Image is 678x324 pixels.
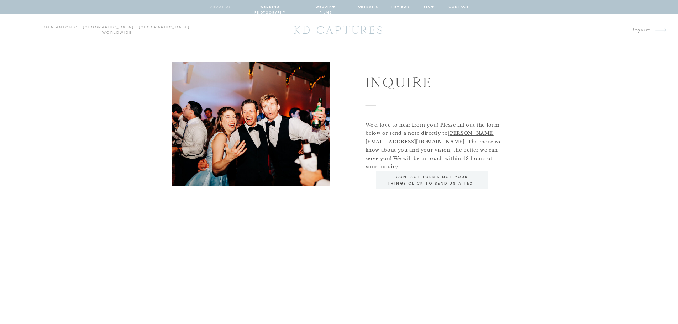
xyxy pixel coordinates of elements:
[210,4,231,10] a: about us
[366,71,483,92] h1: Inquire
[366,121,506,164] p: We'd love to hear from you! Please fill out the form below or send a note directly to . The more ...
[366,130,495,144] a: [PERSON_NAME][EMAIL_ADDRESS][DOMAIN_NAME]
[386,174,478,186] a: Contact forms not your thing? CLick to send us a text
[448,4,468,10] a: contact
[391,4,410,10] a: reviews
[356,4,379,10] a: portraits
[501,25,651,35] a: Inquire
[244,4,296,10] a: wedding photography
[10,25,224,36] p: san antonio | [GEOGRAPHIC_DATA] | [GEOGRAPHIC_DATA] worldwide
[423,4,436,10] a: blog
[309,4,343,10] a: wedding films
[290,20,388,40] a: KD CAPTURES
